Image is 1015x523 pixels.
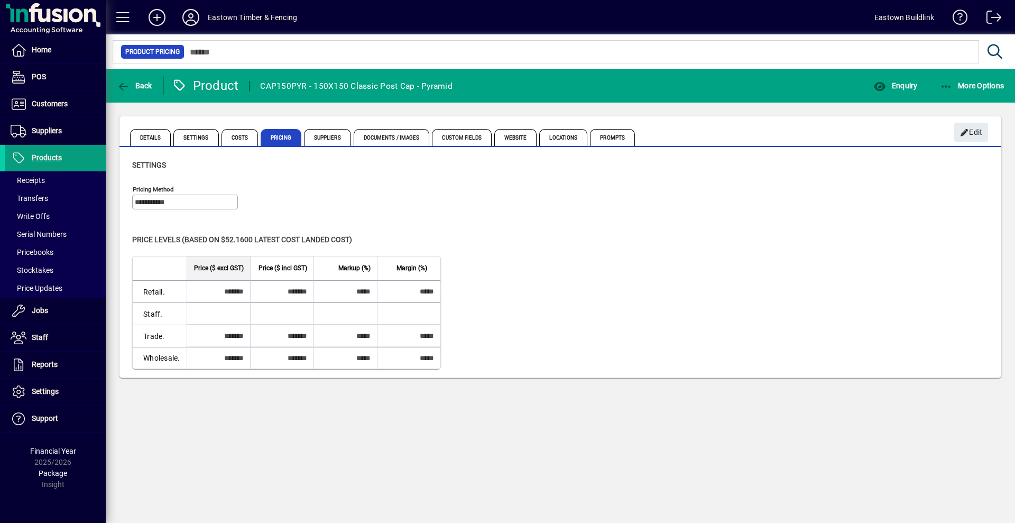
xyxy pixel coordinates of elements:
span: Jobs [32,306,48,315]
span: Settings [132,161,166,169]
div: CAP150PYR - 150X150 Classic Post Cap - Pyramid [260,78,453,95]
a: Home [5,37,106,63]
span: Price levels (based on $52.1600 Latest cost landed cost) [132,235,352,244]
span: Pricebooks [11,248,53,256]
button: Add [140,8,174,27]
button: Enquiry [871,76,920,95]
a: Settings [5,379,106,405]
a: Serial Numbers [5,225,106,243]
span: Suppliers [32,126,62,135]
span: Locations [539,129,587,146]
a: Suppliers [5,118,106,144]
a: Support [5,406,106,432]
a: POS [5,64,106,90]
span: Transfers [11,194,48,203]
button: Profile [174,8,208,27]
a: Jobs [5,298,106,324]
span: Home [32,45,51,54]
span: Details [130,129,171,146]
td: Wholesale. [133,347,187,369]
span: Back [117,81,152,90]
a: Price Updates [5,279,106,297]
a: Write Offs [5,207,106,225]
span: Costs [222,129,259,146]
a: Stocktakes [5,261,106,279]
span: Pricing [261,129,301,146]
span: Documents / Images [354,129,430,146]
span: Website [494,129,537,146]
a: Customers [5,91,106,117]
span: Margin (%) [396,262,427,274]
div: Eastown Timber & Fencing [208,9,297,26]
span: Package [39,469,67,478]
span: Price Updates [11,284,62,292]
mat-label: Pricing method [133,186,174,193]
a: Staff [5,325,106,351]
span: Custom Fields [432,129,491,146]
span: Financial Year [30,447,76,455]
td: Trade. [133,325,187,347]
td: Retail. [133,280,187,302]
span: Settings [32,387,59,396]
span: Product Pricing [125,47,180,57]
span: Write Offs [11,212,50,221]
span: Price ($ excl GST) [194,262,244,274]
span: Price ($ incl GST) [259,262,307,274]
button: Edit [954,123,988,142]
app-page-header-button: Back [106,76,164,95]
span: Staff [32,333,48,342]
span: Enquiry [873,81,917,90]
button: Back [114,76,155,95]
a: Knowledge Base [945,2,968,36]
span: Support [32,414,58,423]
a: Receipts [5,171,106,189]
span: Stocktakes [11,266,53,274]
span: Serial Numbers [11,230,67,238]
div: Product [172,77,239,94]
a: Logout [979,2,1002,36]
span: Prompts [590,129,635,146]
span: Markup (%) [338,262,371,274]
span: More Options [940,81,1004,90]
div: Eastown Buildlink [874,9,934,26]
span: Customers [32,99,68,108]
a: Pricebooks [5,243,106,261]
span: Receipts [11,176,45,185]
span: Reports [32,360,58,369]
span: Suppliers [304,129,351,146]
span: POS [32,72,46,81]
a: Transfers [5,189,106,207]
a: Reports [5,352,106,378]
button: More Options [937,76,1007,95]
span: Settings [173,129,219,146]
td: Staff. [133,302,187,325]
span: Products [32,153,62,162]
span: Edit [960,124,983,141]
